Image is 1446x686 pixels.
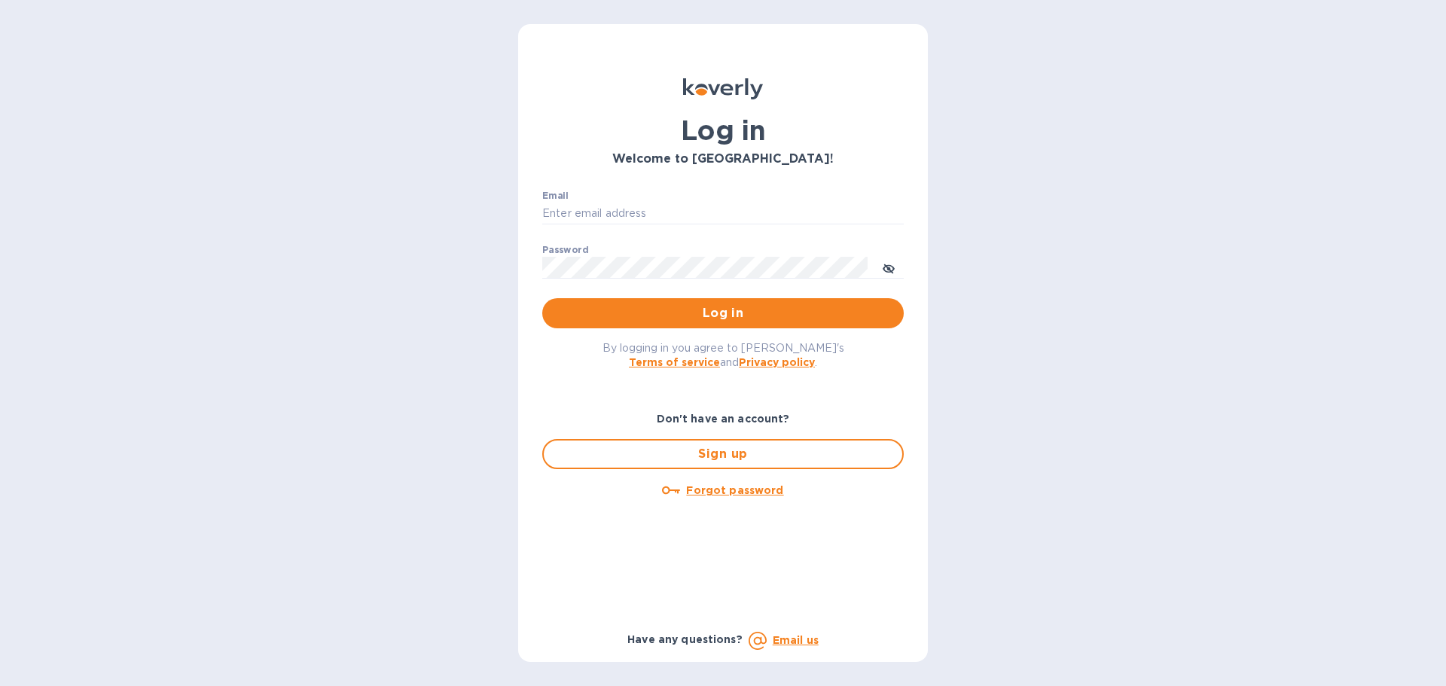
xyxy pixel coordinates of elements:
[683,78,763,99] img: Koverly
[542,245,588,255] label: Password
[739,356,815,368] a: Privacy policy
[556,445,890,463] span: Sign up
[542,114,904,146] h1: Log in
[629,356,720,368] a: Terms of service
[602,342,844,368] span: By logging in you agree to [PERSON_NAME]'s and .
[686,484,783,496] u: Forgot password
[657,413,790,425] b: Don't have an account?
[627,633,743,645] b: Have any questions?
[542,152,904,166] h3: Welcome to [GEOGRAPHIC_DATA]!
[773,634,819,646] a: Email us
[542,439,904,469] button: Sign up
[874,252,904,282] button: toggle password visibility
[542,298,904,328] button: Log in
[542,203,904,225] input: Enter email address
[542,191,569,200] label: Email
[554,304,892,322] span: Log in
